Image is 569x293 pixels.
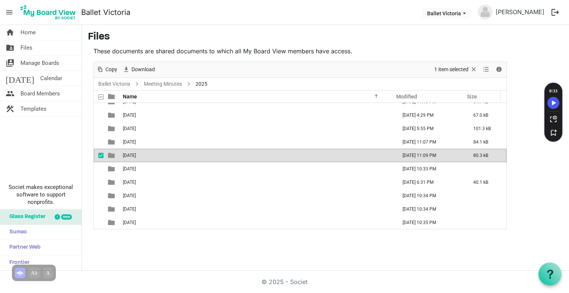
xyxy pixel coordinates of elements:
div: Details [493,62,505,78]
span: Modified [396,94,417,100]
a: My Board View Logo [18,3,81,22]
span: Download [131,65,156,74]
span: Sumac [6,225,27,240]
td: is template cell column header Size [465,162,506,176]
span: Board Members [20,86,60,101]
button: logout [547,4,563,20]
td: 40.1 kB is template cell column header Size [465,176,506,189]
span: 1 item selected [433,65,469,74]
td: is template cell column header type [104,108,121,122]
span: menu [2,5,16,19]
span: home [6,25,15,40]
td: checkbox [94,149,104,162]
span: switch_account [6,56,15,70]
td: is template cell column header type [104,189,121,202]
h3: Files [88,31,563,44]
td: 11 November is template cell column header Name [121,216,395,229]
span: [DATE] [123,193,136,198]
div: Download [120,62,158,78]
span: Frontier [6,255,29,270]
td: is template cell column header Size [465,189,506,202]
button: Copy [95,65,119,74]
td: is template cell column header type [104,135,121,149]
td: 09 September is template cell column header Name [121,189,395,202]
span: [DATE] [123,220,136,225]
span: people [6,86,15,101]
td: checkbox [94,108,104,122]
p: These documents are shared documents to which all My Board View members have access. [93,47,507,56]
button: Details [494,65,504,74]
td: is template cell column header type [104,122,121,135]
span: Manage Boards [20,56,59,70]
td: is template cell column header Size [465,216,506,229]
td: 80.3 kB is template cell column header Size [465,149,506,162]
button: Selection [433,65,479,74]
span: [DATE] [123,113,136,118]
td: is template cell column header type [104,176,121,189]
td: 03 March is template cell column header Name [121,108,395,122]
div: Copy [94,62,120,78]
td: June 25, 2025 11:09 PM column header Modified [395,149,465,162]
td: checkbox [94,122,104,135]
span: Glass Register [6,209,45,224]
td: April 30, 2025 5:55 PM column header Modified [395,122,465,135]
span: Partner Web [6,240,41,255]
button: Download [121,65,156,74]
td: is template cell column header type [104,162,121,176]
td: is template cell column header type [104,202,121,216]
span: construction [6,101,15,116]
td: 05 May is template cell column header Name [121,135,395,149]
a: Ballet Victoria [81,5,130,20]
td: 08 August is template cell column header Name [121,176,395,189]
td: November 20, 2024 10:35 PM column header Modified [395,216,465,229]
span: [DATE] [6,71,34,86]
div: View [480,62,493,78]
td: November 20, 2024 10:34 PM column header Modified [395,189,465,202]
span: Templates [20,101,47,116]
span: Home [20,25,36,40]
td: November 20, 2024 10:34 PM column header Modified [395,202,465,216]
td: 07 July is template cell column header Name [121,162,395,176]
a: Meeting Minutes [142,79,184,89]
span: [DATE] [123,153,136,158]
td: 06 June is template cell column header Name [121,149,395,162]
span: Calendar [40,71,62,86]
td: checkbox [94,216,104,229]
a: © 2025 - Societ [261,278,308,286]
span: Size [467,94,477,100]
span: [DATE] [123,207,136,212]
span: [DATE] [123,99,136,104]
span: [DATE] [123,166,136,171]
td: checkbox [94,135,104,149]
span: folder_shared [6,40,15,55]
td: is template cell column header Size [465,202,506,216]
img: My Board View Logo [18,3,78,22]
td: March 28, 2025 4:29 PM column header Modified [395,108,465,122]
a: Ballet Victoria [97,79,132,89]
td: checkbox [94,202,104,216]
span: [DATE] [123,139,136,145]
td: is template cell column header type [104,216,121,229]
td: checkbox [94,189,104,202]
span: Name [123,94,137,100]
span: Files [20,40,32,55]
span: [DATE] [123,180,136,185]
button: Ballet Victoria dropdownbutton [422,8,471,18]
span: Societ makes exceptional software to support nonprofits. [3,183,78,206]
td: 67.0 kB is template cell column header Size [465,108,506,122]
td: 84.1 kB is template cell column header Size [465,135,506,149]
div: Clear selection [432,62,480,78]
td: November 20, 2024 10:33 PM column header Modified [395,162,465,176]
div: new [61,214,72,220]
img: no-profile-picture.svg [478,4,493,19]
span: 2025 [194,79,209,89]
td: June 25, 2025 11:07 PM column header Modified [395,135,465,149]
td: checkbox [94,176,104,189]
td: 10 October is template cell column header Name [121,202,395,216]
td: 101.3 kB is template cell column header Size [465,122,506,135]
td: August 27, 2025 6:31 PM column header Modified [395,176,465,189]
span: Copy [105,65,118,74]
button: View dropdownbutton [481,65,490,74]
td: checkbox [94,162,104,176]
a: [PERSON_NAME] [493,4,547,19]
